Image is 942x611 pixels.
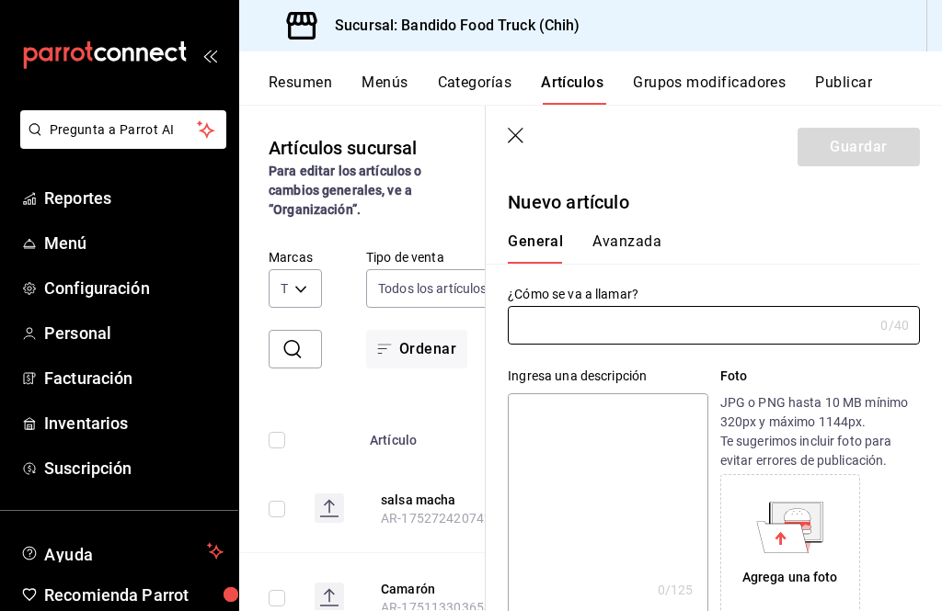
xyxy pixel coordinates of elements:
span: Todos los artículos [378,279,488,298]
span: Reportes [44,186,224,210]
a: Pregunta a Parrot AI [13,133,226,153]
span: Recomienda Parrot [44,583,224,607]
span: Ayuda [44,540,200,562]
button: open_drawer_menu [202,48,217,62]
button: Artículos [541,74,603,105]
div: 0 /125 [658,581,694,599]
button: edit-product-location [381,491,528,509]
button: Menús [362,74,408,105]
p: Nuevo artículo [508,188,920,216]
strong: Para editar los artículos o cambios generales, ve a “Organización”. [269,164,422,217]
div: Agrega una foto [742,568,838,587]
button: Resumen [269,74,332,105]
span: Facturación [44,366,224,390]
button: Avanzada [592,232,661,264]
span: Suscripción [44,456,224,481]
div: Artículos sucursal [269,134,417,162]
div: navigation tabs [269,74,942,105]
label: ¿Cómo se va a llamar? [508,288,920,300]
button: edit-product-location [381,580,528,598]
label: Marcas [269,251,322,264]
button: General [508,232,563,264]
span: Menú [44,231,224,255]
th: Artículo [359,405,550,464]
button: Categorías [438,74,512,105]
span: Personal [44,321,224,345]
label: Tipo de venta [366,251,526,264]
p: JPG o PNG hasta 10 MB mínimo 320px y máximo 1144px. Te sugerimos incluir foto para evitar errores... [720,393,920,470]
button: Pregunta a Parrot AI [20,110,226,149]
span: AR-1752724207427 [381,511,499,526]
h3: Sucursal: Bandido Food Truck (Chih) [320,15,580,37]
input: Buscar artículo [311,331,322,368]
div: Ingresa una descripción [508,367,707,386]
span: Todas las marcas, Sin marca [281,279,288,298]
span: Configuración [44,276,224,300]
span: Inventarios [44,411,224,436]
p: Foto [720,367,920,386]
div: Agrega una foto [725,479,856,609]
span: Pregunta a Parrot AI [50,120,198,140]
button: Grupos modificadores [633,74,786,105]
button: Publicar [815,74,872,105]
button: Ordenar [366,330,467,368]
div: navigation tabs [508,232,898,264]
div: 0 /40 [880,316,909,334]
